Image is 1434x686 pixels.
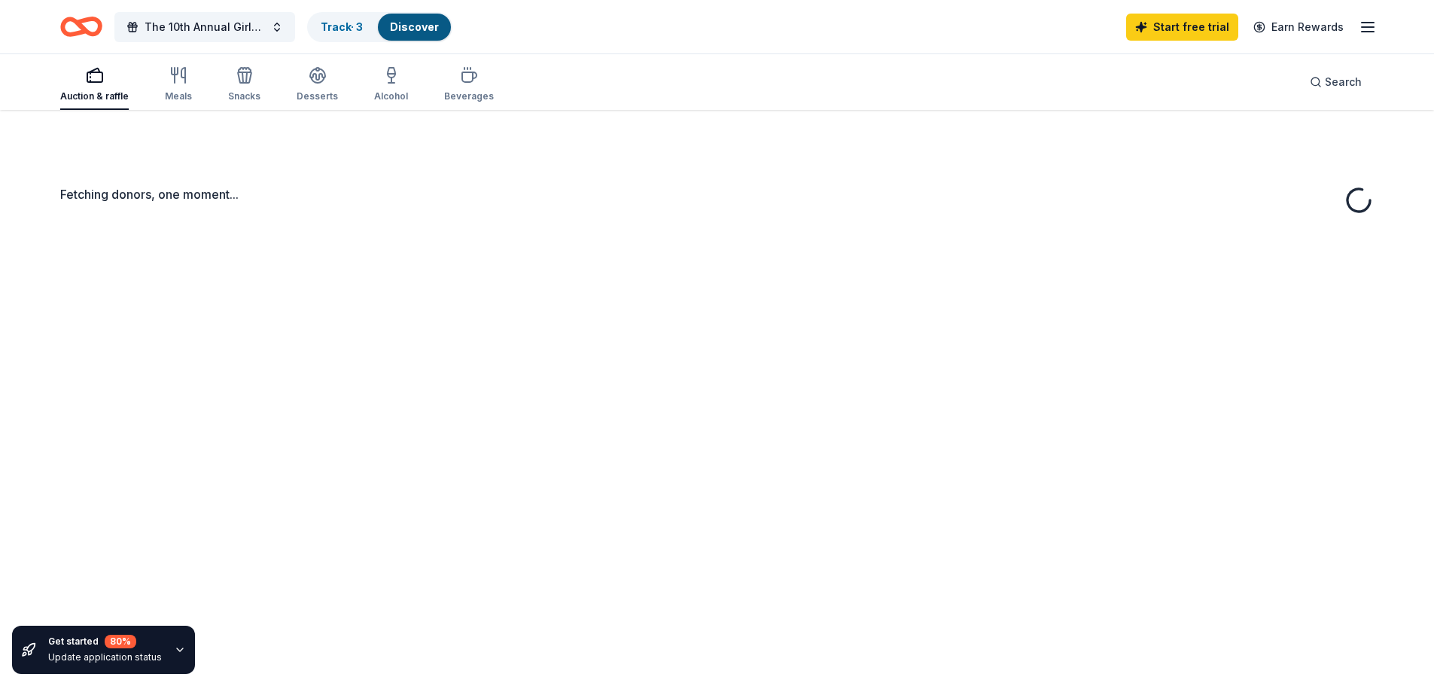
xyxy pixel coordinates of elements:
a: Track· 3 [321,20,363,33]
span: Search [1325,73,1362,91]
div: Alcohol [374,90,408,102]
button: Beverages [444,60,494,110]
button: Auction & raffle [60,60,129,110]
div: Auction & raffle [60,90,129,102]
a: Home [60,9,102,44]
div: Update application status [48,651,162,663]
button: Alcohol [374,60,408,110]
button: The 10th Annual Girls Inc. [GEOGRAPHIC_DATA], [114,12,295,42]
div: Meals [165,90,192,102]
a: Start free trial [1126,14,1238,41]
div: Fetching donors, one moment... [60,185,1374,203]
button: Meals [165,60,192,110]
a: Earn Rewards [1244,14,1353,41]
button: Search [1298,67,1374,97]
button: Snacks [228,60,260,110]
div: Snacks [228,90,260,102]
span: The 10th Annual Girls Inc. [GEOGRAPHIC_DATA], [145,18,265,36]
a: Discover [390,20,439,33]
button: Desserts [297,60,338,110]
div: Desserts [297,90,338,102]
div: Beverages [444,90,494,102]
div: 80 % [105,635,136,648]
div: Get started [48,635,162,648]
button: Track· 3Discover [307,12,452,42]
